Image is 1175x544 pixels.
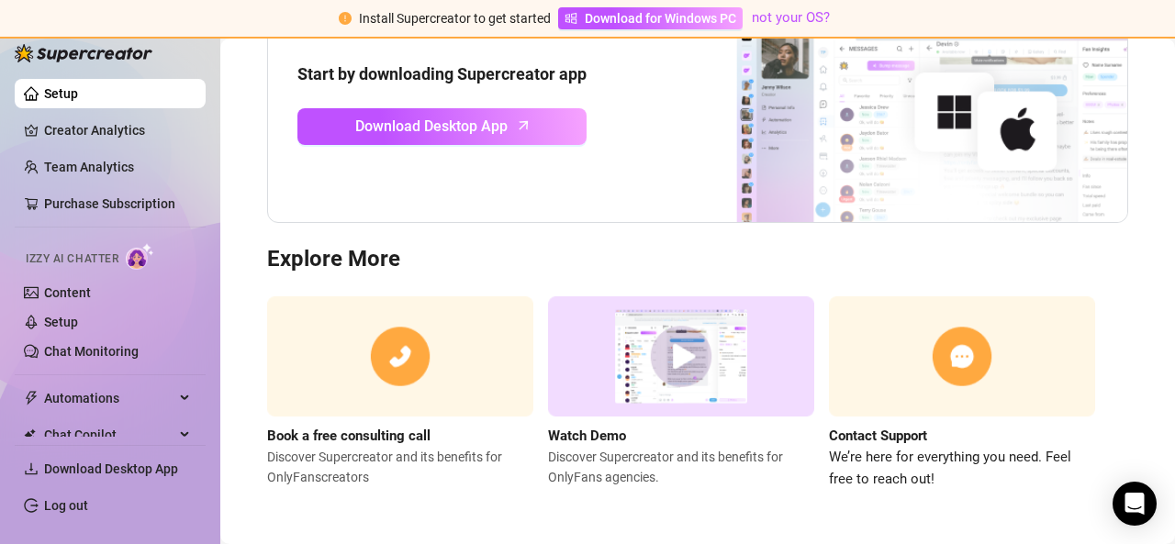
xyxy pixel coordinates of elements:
span: download [24,461,39,476]
span: Automations [44,383,174,413]
a: Setup [44,315,78,329]
h3: Explore More [267,245,1128,274]
a: Book a free consulting callDiscover Supercreator and its benefits for OnlyFanscreators [267,296,533,490]
span: Download for Windows PC [585,8,736,28]
span: arrow-up [513,115,534,136]
a: not your OS? [752,9,830,26]
span: thunderbolt [24,391,39,405]
a: Team Analytics [44,160,134,174]
span: Install Supercreator to get started [359,11,551,26]
span: windows [565,12,577,25]
span: exclamation-circle [339,12,352,25]
a: Download for Windows PC [558,7,743,29]
span: Discover Supercreator and its benefits for OnlyFans creators [267,447,533,487]
img: supercreator demo [548,296,814,416]
a: Watch DemoDiscover Supercreator and its benefits for OnlyFans agencies. [548,296,814,490]
a: Creator Analytics [44,116,191,145]
img: logo-BBDzfeDw.svg [15,44,152,62]
a: Content [44,285,91,300]
strong: Book a free consulting call [267,427,431,444]
span: We’re here for everything you need. Feel free to reach out! [829,447,1095,490]
a: Log out [44,498,88,513]
span: Discover Supercreator and its benefits for OnlyFans agencies. [548,447,814,487]
img: AI Chatter [126,243,154,270]
span: Chat Copilot [44,420,174,450]
a: Download Desktop Apparrow-up [297,108,587,145]
strong: Watch Demo [548,427,626,444]
a: Chat Monitoring [44,344,139,359]
a: Purchase Subscription [44,189,191,218]
img: Chat Copilot [24,428,36,441]
strong: Start by downloading Supercreator app [297,64,587,83]
strong: Contact Support [829,427,927,444]
img: consulting call [267,296,533,416]
span: Download Desktop App [44,461,178,476]
span: Izzy AI Chatter [26,250,118,268]
span: Download Desktop App [355,115,508,138]
a: Setup [44,86,78,101]
div: Open Intercom Messenger [1113,482,1157,526]
img: contact support [829,296,1095,416]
